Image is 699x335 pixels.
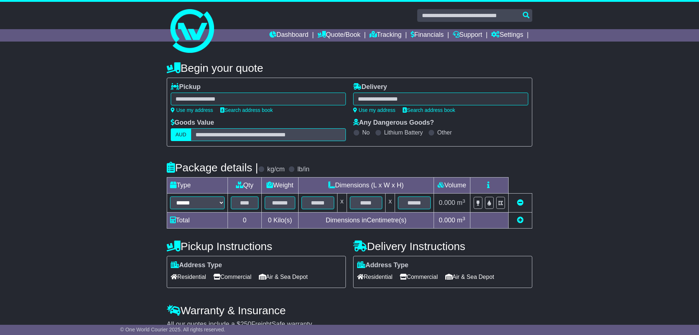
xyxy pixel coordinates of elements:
td: Weight [262,178,299,194]
a: Use my address [171,107,213,113]
td: Dimensions (L x W x H) [298,178,434,194]
label: AUD [171,128,191,141]
span: Air & Sea Depot [445,271,494,283]
span: 250 [240,320,251,328]
a: Remove this item [517,199,524,206]
sup: 3 [462,198,465,204]
label: Any Dangerous Goods? [353,119,434,127]
a: Settings [491,29,523,42]
td: 0 [228,213,262,229]
span: 0.000 [439,199,455,206]
span: Commercial [400,271,438,283]
a: Use my address [353,107,395,113]
td: x [337,194,347,213]
span: m [457,217,465,224]
span: Commercial [213,271,251,283]
td: Type [167,178,228,194]
label: Goods Value [171,119,214,127]
span: Residential [357,271,392,283]
td: Dimensions in Centimetre(s) [298,213,434,229]
span: m [457,199,465,206]
label: Address Type [357,261,408,269]
a: Dashboard [269,29,308,42]
h4: Delivery Instructions [353,240,532,252]
td: Kilo(s) [262,213,299,229]
a: Tracking [370,29,402,42]
a: Search address book [220,107,273,113]
label: No [362,129,370,136]
span: Air & Sea Depot [259,271,308,283]
td: Qty [228,178,262,194]
h4: Package details | [167,161,258,174]
label: Pickup [171,83,201,91]
a: Quote/Book [317,29,360,42]
label: lb/in [297,165,309,174]
span: © One World Courier 2025. All rights reserved. [120,327,225,332]
a: Financials [411,29,444,42]
label: kg/cm [267,165,285,174]
span: Residential [171,271,206,283]
label: Delivery [353,83,387,91]
sup: 3 [462,216,465,221]
span: 0 [268,217,272,224]
a: Support [453,29,482,42]
h4: Pickup Instructions [167,240,346,252]
td: Volume [434,178,470,194]
a: Search address book [403,107,455,113]
label: Other [437,129,452,136]
h4: Warranty & Insurance [167,304,532,316]
div: All our quotes include a $ FreightSafe warranty. [167,320,532,328]
td: x [386,194,395,213]
span: 0.000 [439,217,455,224]
a: Add new item [517,217,524,224]
label: Lithium Battery [384,129,423,136]
h4: Begin your quote [167,62,532,74]
td: Total [167,213,228,229]
label: Address Type [171,261,222,269]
